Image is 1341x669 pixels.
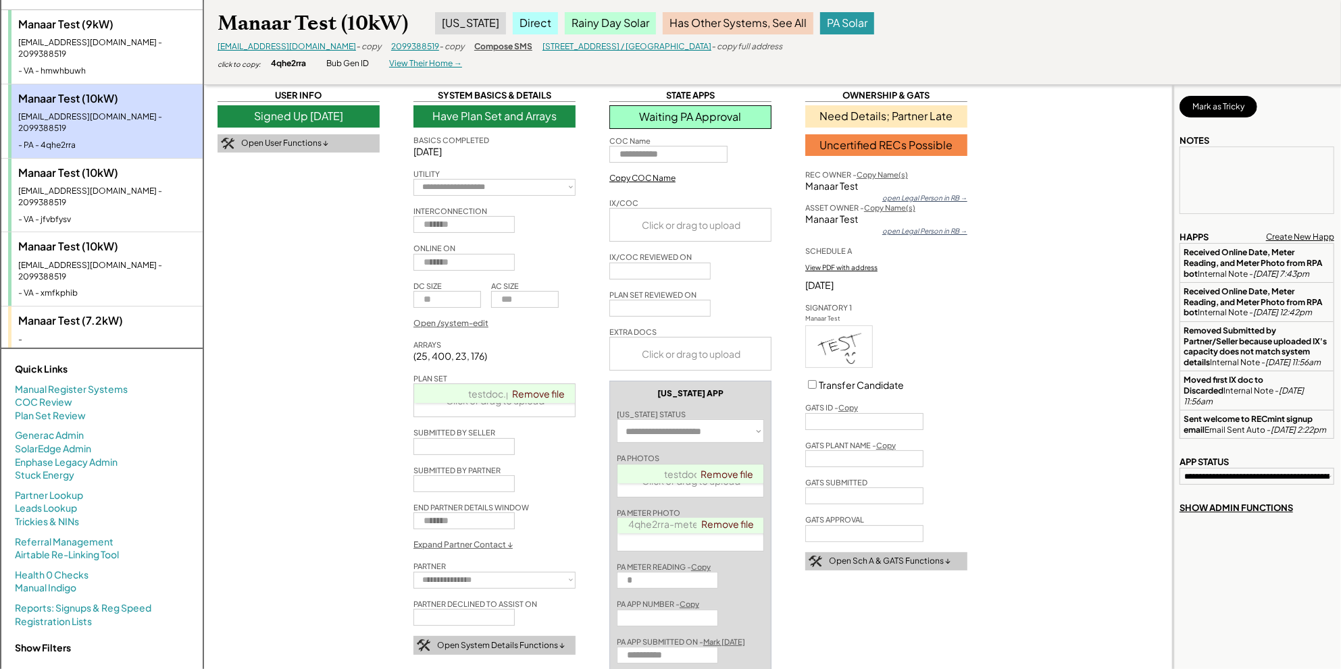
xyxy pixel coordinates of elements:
div: Manaar Test (10kW) [18,165,196,180]
strong: Sent welcome to RECmint signup email [1184,414,1314,435]
div: IX/COC REVIEWED ON [609,252,692,262]
div: 4qhe2rra [271,58,306,70]
div: Manaar Test [805,315,873,323]
div: [US_STATE] STATUS [617,409,686,419]
div: open Legal Person in RB → [882,193,967,203]
div: Open System Details Functions ↓ [437,640,565,651]
div: Click or drag to upload [610,338,772,370]
a: testdoc.pdf [468,387,522,400]
div: AC SIZE [491,281,519,291]
div: Manaar Test (10kW) [218,10,408,36]
div: PA APP SUBMITTED ON - [617,637,745,647]
div: Have Plan Set and Arrays [413,105,576,127]
em: [DATE] 12:42pm [1253,307,1312,317]
a: 4qhe2rra-meter-photo.png [628,518,754,530]
div: GATS SUBMITTED [805,477,867,487]
div: ONLINE ON [413,243,455,253]
em: [DATE] 11:56am [1184,385,1305,406]
div: open Legal Person in RB → [882,226,967,236]
div: click to copy: [218,59,261,69]
a: [EMAIL_ADDRESS][DOMAIN_NAME] [218,41,356,51]
div: BASICS COMPLETED [413,135,489,145]
div: Manaar Test (7.2kW) [18,313,196,328]
div: Manaar Test [805,213,967,226]
div: Internal Note - [1184,247,1330,279]
strong: Show Filters [15,641,71,653]
div: - copy full address [711,41,782,53]
div: UTILITY [413,169,440,179]
div: USER INFO [218,89,380,102]
div: Need Details; Partner Late [805,105,967,127]
div: APP STATUS [1180,456,1229,468]
u: Copy [680,599,699,608]
em: [DATE] 2:22pm [1271,425,1326,435]
div: Waiting PA Approval [609,105,771,128]
u: Copy [838,403,858,412]
div: PLAN SET REVIEWED ON [609,290,697,300]
img: tool-icon.png [221,138,234,150]
div: - VA - xmfkphib [18,288,196,299]
div: ARRAYS [413,340,441,350]
div: Manaar Test (9kW) [18,17,196,32]
a: Manual Indigo [15,581,76,595]
div: PARTNER [413,561,446,571]
a: Airtable Re-Linking Tool [15,548,119,562]
div: PA Solar [820,12,874,34]
a: Reports: Signups & Reg Speed [15,601,151,615]
div: Has Other Systems, See All [663,12,813,34]
div: Rainy Day Solar [565,12,656,34]
u: Copy [691,562,711,571]
div: Manaar Test (10kW) [18,91,196,106]
u: Copy Name(s) [864,203,915,212]
div: [US_STATE] APP [657,388,724,399]
strong: Received Online Date, Meter Reading, and Meter Photo from RPA bot [1184,286,1324,317]
div: Compose SMS [474,41,532,53]
div: PA METER READING - [617,562,711,572]
div: Copy COC Name [609,173,676,184]
strong: Received Online Date, Meter Reading, and Meter Photo from RPA bot [1184,247,1324,278]
a: Trickies & NINs [15,515,79,529]
div: Manaar Test [805,180,967,193]
a: [STREET_ADDRESS] / [GEOGRAPHIC_DATA] [542,41,711,51]
div: IX/COC [609,198,638,208]
div: [EMAIL_ADDRESS][DOMAIN_NAME] - 2099388519 [18,186,196,209]
a: Stuck Energy [15,469,74,482]
div: REC OWNER - [805,169,908,180]
div: - PA - 4qhe2rra [18,140,196,151]
div: END PARTNER DETAILS WINDOW [413,502,529,512]
div: [EMAIL_ADDRESS][DOMAIN_NAME] - 2099388519 [18,111,196,134]
div: Email Sent Auto - [1184,414,1330,435]
div: SYSTEM BASICS & DETAILS [413,89,576,102]
div: Internal Note - [1184,375,1330,406]
div: DC SIZE [413,281,442,291]
a: Manual Register Systems [15,383,128,396]
img: tool-icon.png [809,556,822,568]
div: Manaar Test (10kW) [18,239,196,254]
a: Remove file [697,464,759,483]
strong: Moved first IX doc to Discarded [1184,375,1265,396]
div: [EMAIL_ADDRESS][DOMAIN_NAME] - 2099388519 [18,260,196,283]
div: EXTRA DOCS [609,327,657,337]
a: testdoc.pdf [664,468,718,480]
div: SCHEDULE A [805,246,852,256]
div: - copy [439,41,464,53]
div: SHOW ADMIN FUNCTIONS [1180,502,1293,514]
div: STATE APPS [609,89,771,102]
div: [EMAIL_ADDRESS][DOMAIN_NAME] - 2099388519 [18,37,196,60]
div: HAPPS [1180,231,1209,243]
a: Partner Lookup [15,489,83,502]
div: PA APP NUMBER - [617,599,699,609]
u: Mark [DATE] [703,637,745,646]
div: INTERCONNECTION [413,206,487,216]
div: - [18,334,196,346]
a: Health 0 Checks [15,568,88,582]
div: GATS ID - [805,402,858,412]
div: Open User Functions ↓ [241,138,328,149]
div: View PDF with address [805,263,878,272]
a: Plan Set Review [15,409,86,423]
div: GATS APPROVAL [805,514,864,525]
div: [US_STATE] [435,12,506,34]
